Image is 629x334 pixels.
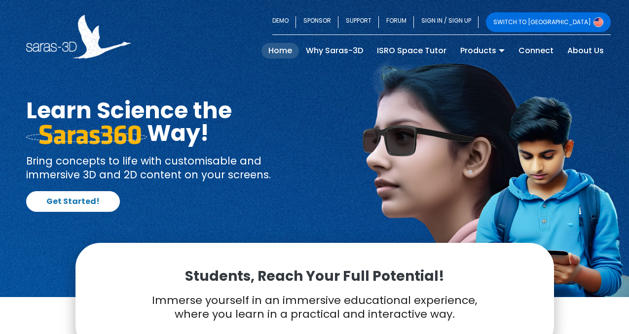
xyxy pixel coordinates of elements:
[26,154,307,181] p: Bring concepts to life with customisable and immersive 3D and 2D content on your screens.
[26,191,120,212] a: Get Started!
[370,43,453,59] a: ISRO Space Tutor
[272,12,296,32] a: DEMO
[26,125,147,144] img: saras 360
[26,15,131,59] img: Saras 3D
[261,43,299,59] a: Home
[512,43,560,59] a: Connect
[296,12,338,32] a: SPONSOR
[299,43,370,59] a: Why Saras-3D
[379,12,414,32] a: FORUM
[560,43,611,59] a: About Us
[453,43,512,59] a: Products
[338,12,379,32] a: SUPPORT
[593,17,603,27] img: Switch to USA
[26,99,307,144] h1: Learn Science the Way!
[486,12,611,32] a: SWITCH TO [GEOGRAPHIC_DATA]
[414,12,479,32] a: SIGN IN / SIGN UP
[100,294,529,322] p: Immerse yourself in an immersive educational experience, where you learn in a practical and inter...
[100,267,529,285] p: Students, Reach Your Full Potential!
